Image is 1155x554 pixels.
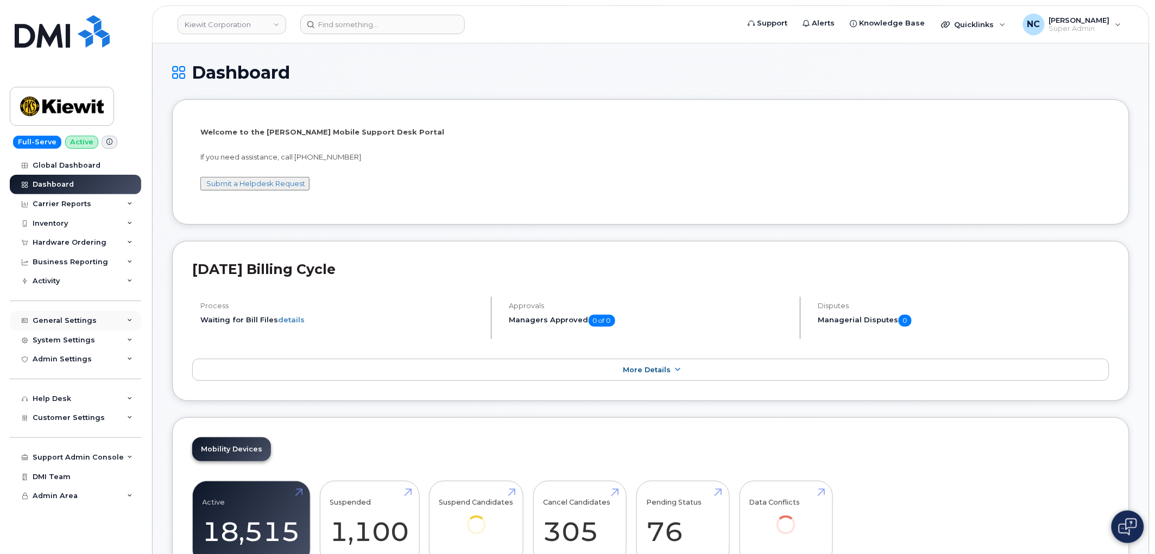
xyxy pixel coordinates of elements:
h4: Disputes [818,302,1109,310]
a: Submit a Helpdesk Request [206,179,305,188]
h2: [DATE] Billing Cycle [192,261,1109,277]
h5: Managerial Disputes [818,315,1109,327]
li: Waiting for Bill Files [200,315,482,325]
button: Submit a Helpdesk Request [200,177,310,190]
a: Suspend Candidates [439,487,514,550]
h1: Dashboard [172,63,1129,82]
a: details [278,315,305,324]
p: If you need assistance, call [PHONE_NUMBER] [200,152,1101,162]
span: 0 of 0 [589,315,615,327]
span: 0 [899,315,912,327]
img: Open chat [1119,518,1137,536]
a: Mobility Devices [192,437,271,461]
a: Data Conflicts [749,487,823,550]
h5: Managers Approved [509,315,791,327]
p: Welcome to the [PERSON_NAME] Mobile Support Desk Portal [200,127,1101,137]
h4: Approvals [509,302,791,310]
h4: Process [200,302,482,310]
span: More Details [623,366,671,374]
